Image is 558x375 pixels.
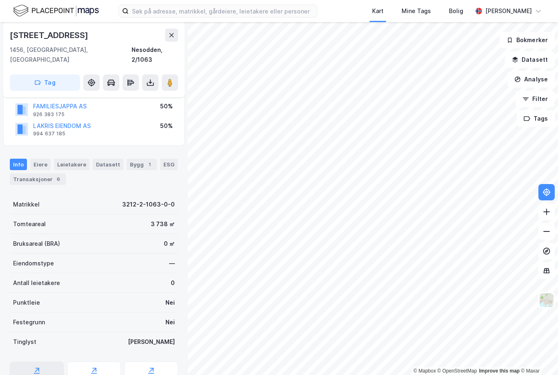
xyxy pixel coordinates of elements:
div: Mine Tags [402,6,431,16]
input: Søk på adresse, matrikkel, gårdeiere, leietakere eller personer [129,5,317,17]
div: Nei [165,317,175,327]
div: 1 [145,160,154,168]
div: Antall leietakere [13,278,60,288]
div: Nei [165,298,175,308]
div: 50% [160,121,173,131]
img: logo.f888ab2527a4732fd821a326f86c7f29.svg [13,4,99,18]
div: Kontrollprogram for chat [517,336,558,375]
button: Bokmerker [500,32,555,48]
div: [STREET_ADDRESS] [10,29,90,42]
button: Analyse [507,71,555,88]
div: Eiendomstype [13,258,54,268]
div: Bolig [449,6,463,16]
iframe: Chat Widget [517,336,558,375]
button: Datasett [505,52,555,68]
div: Datasett [93,159,123,170]
div: Info [10,159,27,170]
div: 6 [54,175,62,183]
div: Eiere [30,159,51,170]
a: Mapbox [413,368,436,374]
div: Festegrunn [13,317,45,327]
div: Bygg [127,159,157,170]
div: 50% [160,101,173,111]
button: Tag [10,74,80,91]
div: Matrikkel [13,200,40,209]
div: ESG [160,159,178,170]
div: Nesodden, 2/1063 [132,45,178,65]
img: Z [539,292,554,308]
div: Kart [372,6,384,16]
div: 3212-2-1063-0-0 [122,200,175,209]
div: 0 [171,278,175,288]
a: OpenStreetMap [437,368,477,374]
div: Punktleie [13,298,40,308]
div: 3 738 ㎡ [151,219,175,229]
div: 994 637 185 [33,130,65,137]
div: 0 ㎡ [164,239,175,249]
div: Bruksareal (BRA) [13,239,60,249]
div: [PERSON_NAME] [485,6,532,16]
div: [PERSON_NAME] [128,337,175,347]
a: Improve this map [479,368,520,374]
div: Tomteareal [13,219,46,229]
div: Tinglyst [13,337,36,347]
div: 926 383 175 [33,111,65,118]
div: 1456, [GEOGRAPHIC_DATA], [GEOGRAPHIC_DATA] [10,45,132,65]
div: — [169,258,175,268]
div: Leietakere [54,159,89,170]
button: Filter [516,91,555,107]
button: Tags [517,110,555,127]
div: Transaksjoner [10,173,66,185]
